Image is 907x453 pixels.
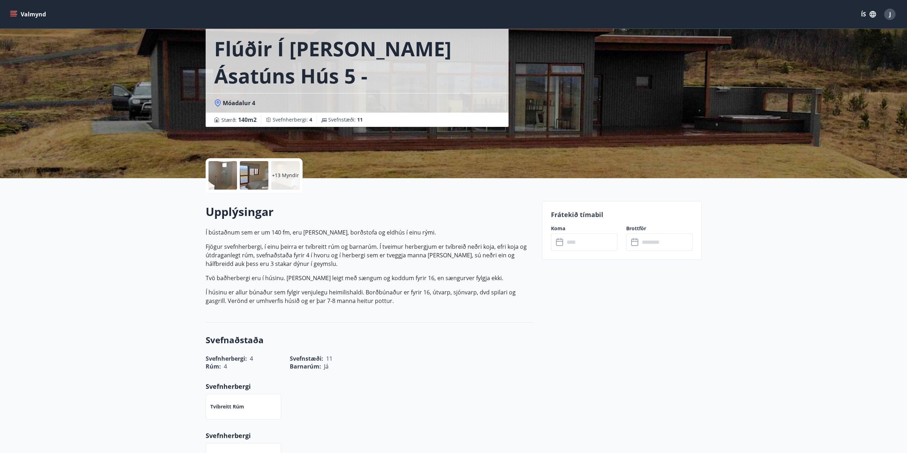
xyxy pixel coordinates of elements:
span: Já [324,362,329,370]
span: Rúm : [206,362,221,370]
h1: Flúðir í [PERSON_NAME] Ásatúns hús 5 - [GEOGRAPHIC_DATA] 4 [214,35,500,89]
span: 4 [309,116,312,123]
span: Barnarúm : [290,362,321,370]
button: J [881,6,898,23]
p: Frátekið tímabil [551,210,693,219]
p: Tvíbreitt rúm [210,403,244,410]
p: Tvö baðherbergi eru í húsinu. [PERSON_NAME] leigt með sængum og koddum fyrir 16, en sængurver fyl... [206,274,534,282]
h3: Svefnaðstaða [206,334,534,346]
button: ÍS [857,8,880,21]
span: J [889,10,891,18]
span: Stærð : [221,115,257,124]
span: 140 m2 [238,116,257,124]
p: Fjögur svefnherbergi, í einu þeirra er tvíbreitt rúm og barnarúm. Í tveimur herbergjum er tvíbrei... [206,242,534,268]
p: Svefnherbergi [206,382,534,391]
span: Móadalur 4 [223,99,255,107]
p: Í húsinu er allur búnaður sem fylgir venjulegu heimilishaldi. Borðbúnaður er fyrir 16, útvarp, sj... [206,288,534,305]
span: 11 [357,116,363,123]
p: Svefnherbergi [206,431,534,440]
p: Í bústaðnum sem er um 140 fm, eru [PERSON_NAME], borðstofa og eldhús í einu rými. [206,228,534,237]
p: +13 Myndir [272,172,299,179]
button: menu [9,8,49,21]
h2: Upplýsingar [206,204,534,220]
span: Svefnstæði : [328,116,363,123]
label: Koma [551,225,618,232]
label: Brottför [626,225,693,232]
span: 4 [224,362,227,370]
span: Svefnherbergi : [273,116,312,123]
